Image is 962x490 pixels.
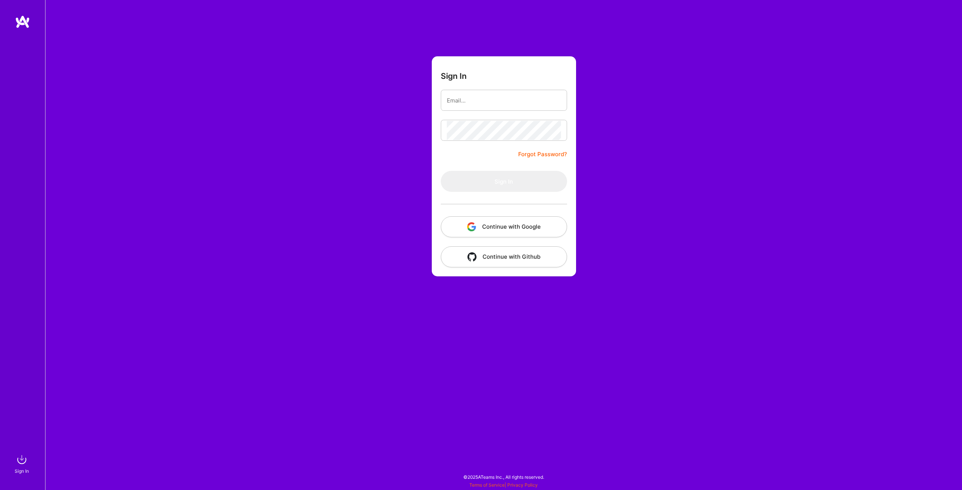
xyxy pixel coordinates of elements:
[467,222,476,231] img: icon
[45,467,962,486] div: © 2025 ATeams Inc., All rights reserved.
[518,150,567,159] a: Forgot Password?
[467,252,476,261] img: icon
[469,482,505,488] a: Terms of Service
[15,15,30,29] img: logo
[14,452,29,467] img: sign in
[507,482,538,488] a: Privacy Policy
[441,71,467,81] h3: Sign In
[441,171,567,192] button: Sign In
[15,467,29,475] div: Sign In
[16,452,29,475] a: sign inSign In
[441,216,567,237] button: Continue with Google
[469,482,538,488] span: |
[441,246,567,267] button: Continue with Github
[447,91,561,110] input: Email...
